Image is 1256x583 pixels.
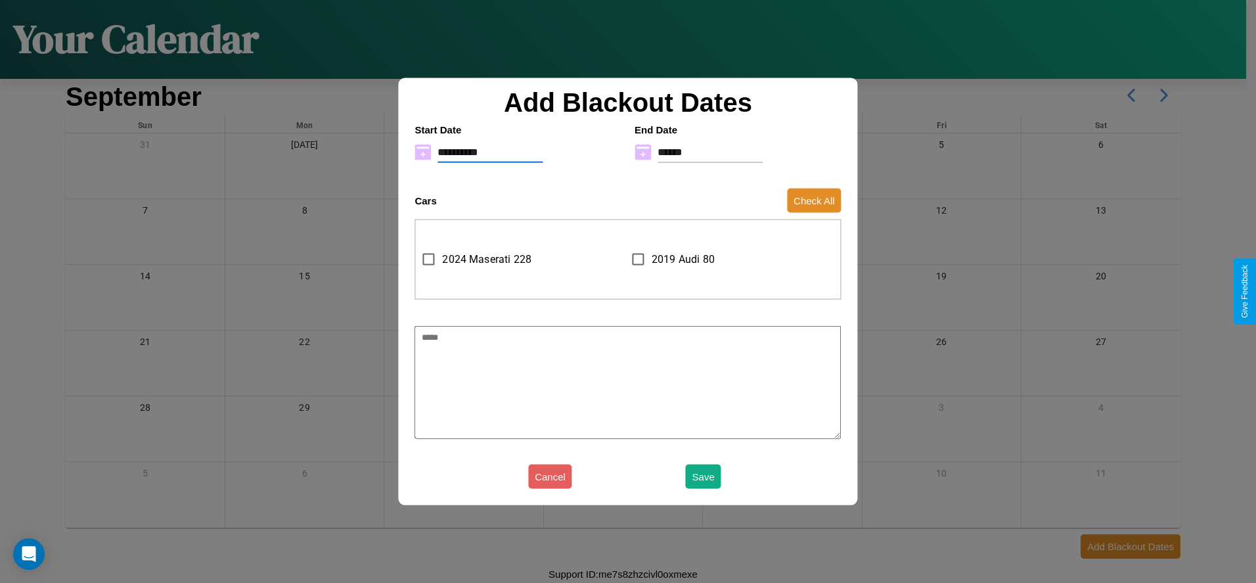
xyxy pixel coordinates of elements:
span: 2024 Maserati 228 [442,252,531,268]
h4: End Date [635,124,841,135]
div: Give Feedback [1240,265,1249,318]
button: Cancel [528,465,572,489]
span: 2019 Audi 80 [652,252,715,268]
h4: Cars [415,195,436,206]
button: Check All [787,189,841,213]
div: Open Intercom Messenger [13,538,45,570]
h2: Add Blackout Dates [408,87,847,117]
button: Save [686,465,721,489]
h4: Start Date [415,124,621,135]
